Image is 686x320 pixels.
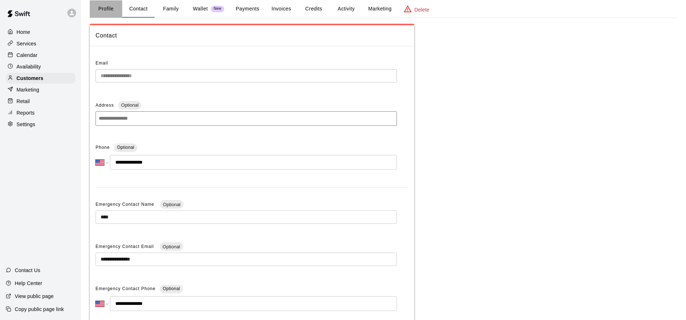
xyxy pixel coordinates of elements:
span: Phone [96,142,110,154]
button: Marketing [362,0,397,18]
p: Help Center [15,280,42,287]
p: Marketing [17,86,39,93]
div: The email of an existing customer can only be changed by the customer themselves at https://book.... [96,69,397,83]
span: Optional [160,244,183,249]
a: Services [6,38,75,49]
span: Optional [117,145,134,150]
button: Family [155,0,187,18]
a: Calendar [6,50,75,61]
button: Payments [230,0,265,18]
a: Marketing [6,84,75,95]
a: Settings [6,119,75,130]
button: Credits [297,0,330,18]
button: Contact [122,0,155,18]
span: New [211,6,224,11]
button: Invoices [265,0,297,18]
p: Wallet [193,5,208,13]
span: Address [96,103,114,108]
span: Email [96,61,108,66]
p: Availability [17,63,41,70]
span: Optional [163,286,180,291]
span: Optional [160,202,183,207]
a: Availability [6,61,75,72]
p: Contact Us [15,267,40,274]
p: Copy public page link [15,306,64,313]
p: Settings [17,121,35,128]
div: basic tabs example [90,0,677,18]
span: Emergency Contact Phone [96,283,155,295]
p: Services [17,40,36,47]
p: Reports [17,109,35,116]
a: Retail [6,96,75,107]
p: View public page [15,293,54,300]
a: Home [6,27,75,37]
p: Calendar [17,52,37,59]
button: Profile [90,0,122,18]
p: Delete [415,6,429,13]
span: Optional [118,102,141,108]
span: Emergency Contact Email [96,244,155,249]
button: Activity [330,0,362,18]
p: Customers [17,75,43,82]
p: Retail [17,98,30,105]
span: Emergency Contact Name [96,202,156,207]
span: Contact [96,31,408,40]
a: Customers [6,73,75,84]
a: Reports [6,107,75,118]
p: Home [17,28,30,36]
